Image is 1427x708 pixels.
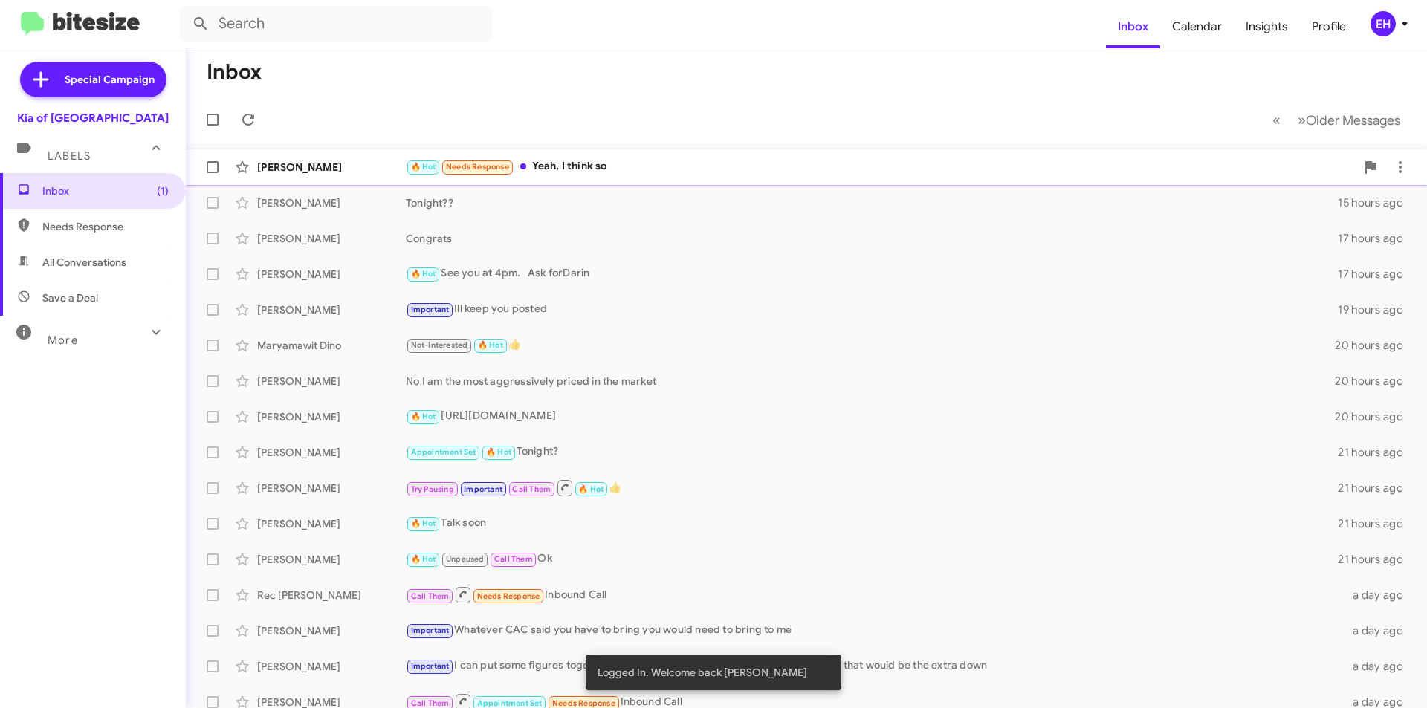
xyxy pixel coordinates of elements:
[1338,302,1415,317] div: 19 hours ago
[411,554,436,564] span: 🔥 Hot
[406,374,1335,389] div: No I am the most aggressively priced in the market
[1338,195,1415,210] div: 15 hours ago
[42,184,169,198] span: Inbox
[1160,5,1234,48] a: Calendar
[1335,409,1415,424] div: 20 hours ago
[411,661,450,671] span: Important
[411,484,454,494] span: Try Pausing
[477,591,540,601] span: Needs Response
[257,338,406,353] div: Maryamawit Dino
[1272,111,1281,129] span: «
[411,305,450,314] span: Important
[1306,112,1400,129] span: Older Messages
[406,622,1344,639] div: Whatever CAC said you have to bring you would need to bring to me
[406,515,1338,532] div: Talk soon
[411,698,450,708] span: Call Them
[406,337,1335,354] div: 👍
[578,484,604,494] span: 🔥 Hot
[411,162,436,172] span: 🔥 Hot
[257,231,406,246] div: [PERSON_NAME]
[1335,374,1415,389] div: 20 hours ago
[411,340,468,350] span: Not-Interested
[1264,105,1409,135] nav: Page navigation example
[20,62,166,97] a: Special Campaign
[486,447,511,457] span: 🔥 Hot
[1298,111,1306,129] span: »
[17,111,169,126] div: Kia of [GEOGRAPHIC_DATA]
[1338,516,1415,531] div: 21 hours ago
[406,231,1338,246] div: Congrats
[512,484,551,494] span: Call Them
[411,412,436,421] span: 🔥 Hot
[42,219,169,234] span: Needs Response
[48,149,91,163] span: Labels
[1234,5,1300,48] a: Insights
[406,158,1356,175] div: Yeah, I think so
[406,444,1338,461] div: Tonight?
[180,6,492,42] input: Search
[48,334,78,347] span: More
[42,255,126,270] span: All Conversations
[257,195,406,210] div: [PERSON_NAME]
[478,340,503,350] span: 🔥 Hot
[1344,588,1415,603] div: a day ago
[257,409,406,424] div: [PERSON_NAME]
[1338,481,1415,496] div: 21 hours ago
[598,665,807,680] span: Logged In. Welcome back [PERSON_NAME]
[257,481,406,496] div: [PERSON_NAME]
[257,445,406,460] div: [PERSON_NAME]
[1344,623,1415,638] div: a day ago
[1335,338,1415,353] div: 20 hours ago
[411,269,436,279] span: 🔥 Hot
[411,447,476,457] span: Appointment Set
[257,516,406,531] div: [PERSON_NAME]
[477,698,543,708] span: Appointment Set
[406,408,1335,425] div: [URL][DOMAIN_NAME]
[406,301,1338,318] div: Ill keep you posted
[1263,105,1290,135] button: Previous
[257,302,406,317] div: [PERSON_NAME]
[1338,231,1415,246] div: 17 hours ago
[411,519,436,528] span: 🔥 Hot
[257,267,406,282] div: [PERSON_NAME]
[406,551,1338,568] div: Ok
[1338,552,1415,567] div: 21 hours ago
[65,72,155,87] span: Special Campaign
[406,265,1338,282] div: See you at 4pm. Ask forDarin
[406,657,1344,675] div: I can put some figures together using 12-15k down then when we see the trade that would be the ex...
[157,184,169,198] span: (1)
[1371,11,1396,36] div: EH
[406,195,1338,210] div: Tonight??
[552,698,615,708] span: Needs Response
[446,162,509,172] span: Needs Response
[411,626,450,635] span: Important
[257,552,406,567] div: [PERSON_NAME]
[257,623,406,638] div: [PERSON_NAME]
[257,160,406,175] div: [PERSON_NAME]
[1338,445,1415,460] div: 21 hours ago
[207,60,262,84] h1: Inbox
[1344,659,1415,674] div: a day ago
[1300,5,1358,48] a: Profile
[406,478,1338,497] div: 👍
[1338,267,1415,282] div: 17 hours ago
[257,588,406,603] div: Rec [PERSON_NAME]
[464,484,502,494] span: Important
[42,290,98,305] span: Save a Deal
[411,591,450,601] span: Call Them
[1358,11,1411,36] button: EH
[406,585,1344,604] div: Inbound Call
[257,374,406,389] div: [PERSON_NAME]
[257,659,406,674] div: [PERSON_NAME]
[1106,5,1160,48] a: Inbox
[1289,105,1409,135] button: Next
[446,554,485,564] span: Unpaused
[494,554,533,564] span: Call Them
